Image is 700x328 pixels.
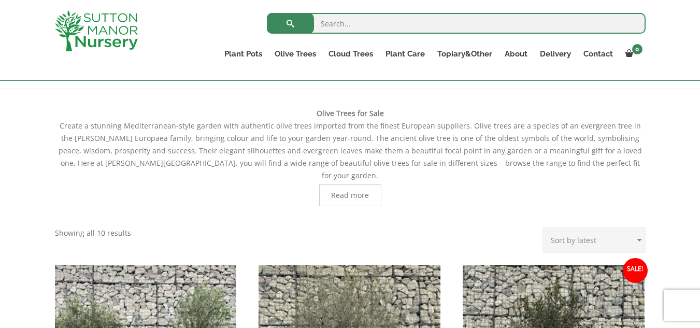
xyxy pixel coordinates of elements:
img: logo [55,10,138,51]
span: 0 [632,44,642,54]
span: Read more [331,192,369,199]
b: Olive Trees for Sale [317,108,384,118]
a: 0 [619,47,646,61]
a: Plant Care [379,47,431,61]
a: Cloud Trees [322,47,379,61]
a: Olive Trees [268,47,322,61]
a: About [498,47,534,61]
a: Topiary&Other [431,47,498,61]
a: Contact [577,47,619,61]
span: Sale! [623,258,648,283]
a: Plant Pots [218,47,268,61]
a: Delivery [534,47,577,61]
div: Create a stunning Mediterranean-style garden with authentic olive trees imported from the finest ... [55,107,646,206]
select: Shop order [542,227,646,253]
input: Search... [267,13,646,34]
p: Showing all 10 results [55,227,131,239]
